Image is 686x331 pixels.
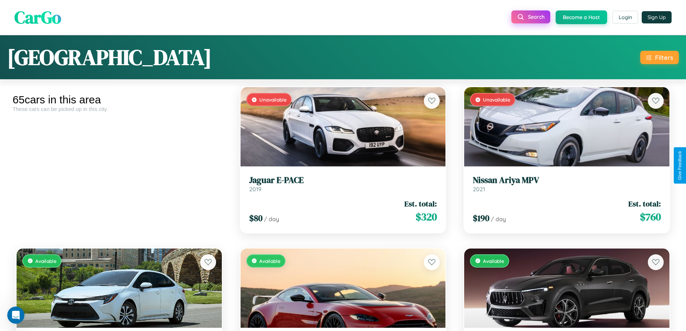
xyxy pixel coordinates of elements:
[528,14,544,20] span: Search
[491,215,506,223] span: / day
[640,51,679,64] button: Filters
[7,43,212,72] h1: [GEOGRAPHIC_DATA]
[655,54,673,61] div: Filters
[13,106,226,112] div: These cars can be picked up in this city.
[259,97,287,103] span: Unavailable
[259,258,281,264] span: Available
[483,258,504,264] span: Available
[613,11,638,24] button: Login
[628,198,661,209] span: Est. total:
[35,258,57,264] span: Available
[640,210,661,224] span: $ 760
[249,212,263,224] span: $ 80
[473,175,661,185] h3: Nissan Ariya MPV
[404,198,437,209] span: Est. total:
[416,210,437,224] span: $ 320
[483,97,510,103] span: Unavailable
[556,10,607,24] button: Become a Host
[642,11,672,23] button: Sign Up
[7,307,24,324] iframe: Intercom live chat
[13,94,226,106] div: 65 cars in this area
[14,5,61,29] span: CarGo
[511,10,550,23] button: Search
[473,175,661,193] a: Nissan Ariya MPV2021
[249,175,437,185] h3: Jaguar E-PACE
[249,185,261,193] span: 2019
[473,212,489,224] span: $ 190
[264,215,279,223] span: / day
[473,185,485,193] span: 2021
[677,151,682,180] div: Give Feedback
[249,175,437,193] a: Jaguar E-PACE2019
